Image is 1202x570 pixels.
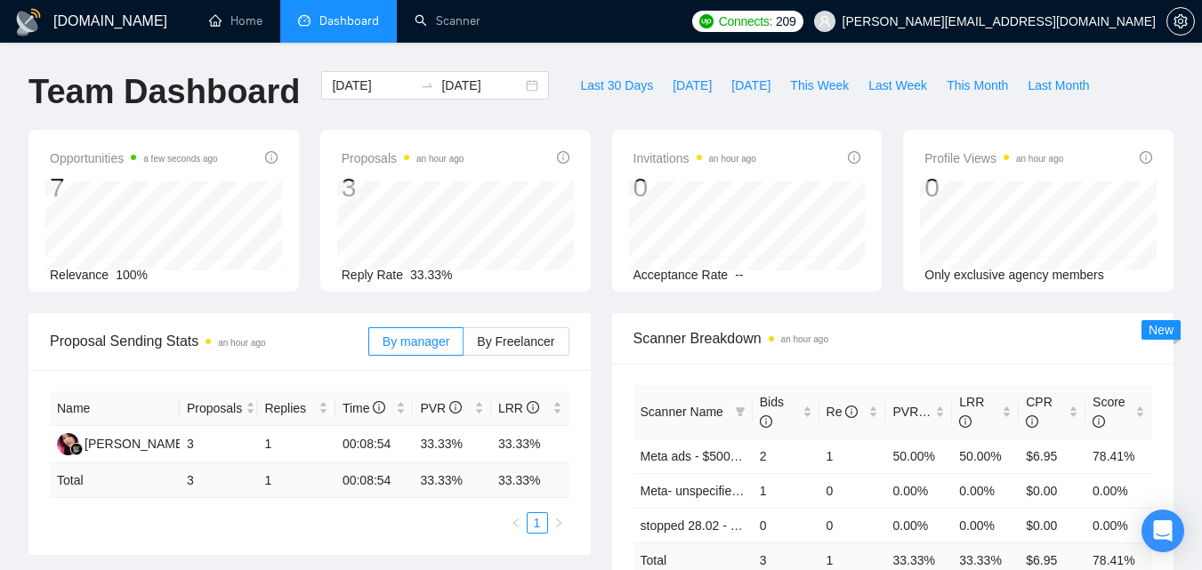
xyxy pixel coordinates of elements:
span: Connects: [719,12,772,31]
button: left [505,512,527,534]
td: 1 [257,463,335,498]
li: 1 [527,512,548,534]
span: 209 [776,12,795,31]
td: 78.41% [1085,438,1152,473]
a: homeHome [209,13,262,28]
button: setting [1166,7,1195,36]
button: Last Week [859,71,937,100]
span: Last Week [868,76,927,95]
span: Scanner Breakdown [633,327,1153,349]
div: 3 [342,171,464,205]
th: Replies [257,391,335,426]
button: This Week [780,71,859,100]
span: CPR [1026,395,1053,429]
button: Last 30 Days [570,71,663,100]
span: info-circle [1026,415,1038,428]
img: upwork-logo.png [699,14,714,28]
time: an hour ago [709,154,756,164]
span: left [511,518,521,528]
span: Dashboard [319,13,379,28]
th: Name [50,391,180,426]
a: NK[PERSON_NAME] [57,436,187,450]
span: info-circle [1093,415,1105,428]
div: [PERSON_NAME] [85,434,187,454]
td: 3 [180,463,258,498]
td: 1 [819,438,886,473]
span: Time [343,401,385,415]
time: an hour ago [781,334,828,344]
span: Proposals [187,398,242,418]
input: End date [441,76,522,95]
span: 33.33% [410,268,452,282]
span: user [819,15,831,28]
span: info-circle [557,151,569,164]
td: 2 [753,438,819,473]
a: searchScanner [415,13,480,28]
td: 33.33% [413,426,491,463]
div: 0 [924,171,1063,205]
span: to [420,78,434,92]
button: This Month [937,71,1018,100]
img: NK [57,433,79,455]
td: 0.00% [952,508,1019,542]
a: setting [1166,14,1195,28]
span: Last 30 Days [580,76,653,95]
td: 3 [180,426,258,463]
td: 0.00% [885,473,952,508]
time: an hour ago [218,338,265,348]
td: 33.33 % [491,463,569,498]
td: 0.00% [952,473,1019,508]
button: [DATE] [722,71,780,100]
span: Only exclusive agency members [924,268,1104,282]
span: Replies [264,398,315,418]
span: This Month [947,76,1008,95]
span: LRR [959,395,984,429]
span: dashboard [298,14,311,27]
span: Last Month [1028,76,1089,95]
span: Proposal Sending Stats [50,330,368,352]
span: info-circle [848,151,860,164]
li: Previous Page [505,512,527,534]
td: $0.00 [1019,508,1085,542]
span: Reply Rate [342,268,403,282]
button: right [548,512,569,534]
td: Total [50,463,180,498]
span: [DATE] [731,76,770,95]
td: $6.95 [1019,438,1085,473]
span: PVR [892,405,934,419]
td: 0 [819,508,886,542]
td: 50.00% [885,438,952,473]
span: info-circle [373,401,385,413]
td: 1 [753,473,819,508]
td: 0.00% [885,508,952,542]
td: 33.33 % [413,463,491,498]
td: 0 [819,473,886,508]
a: Meta ads - $500+/$30+ - Feedback+/cost1k+ -AI [641,449,908,463]
span: Profile Views [924,148,1063,169]
li: Next Page [548,512,569,534]
span: swap-right [420,78,434,92]
span: Re [827,405,859,419]
a: stopped 28.02 - Google Ads - LeadGen/cases/hook- saved $k [641,518,981,533]
span: info-circle [760,415,772,428]
span: info-circle [959,415,972,428]
span: Bids [760,395,784,429]
td: 50.00% [952,438,1019,473]
span: Opportunities [50,148,218,169]
th: Proposals [180,391,258,426]
h1: Team Dashboard [28,71,300,113]
span: By manager [383,334,449,349]
td: 0.00% [1085,473,1152,508]
span: Scanner Name [641,405,723,419]
td: 00:08:54 [335,426,414,463]
div: 7 [50,171,218,205]
span: New [1149,323,1174,337]
span: right [553,518,564,528]
span: By Freelancer [477,334,554,349]
span: info-circle [265,151,278,164]
span: Acceptance Rate [633,268,729,282]
button: Last Month [1018,71,1099,100]
span: filter [735,406,746,417]
span: setting [1167,14,1194,28]
span: PVR [420,401,462,415]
